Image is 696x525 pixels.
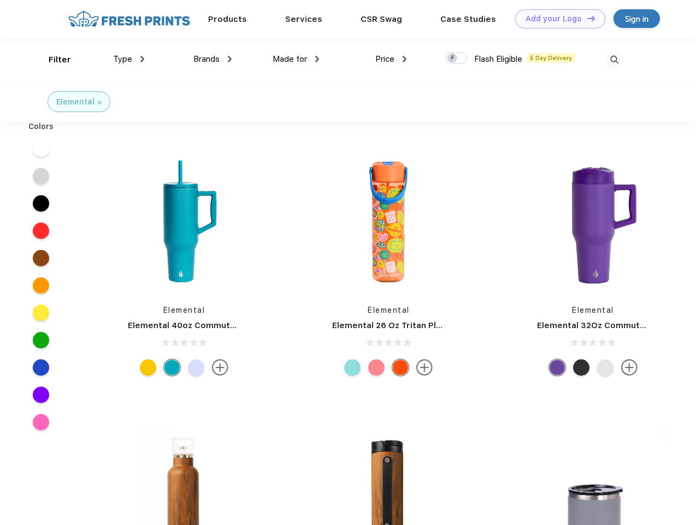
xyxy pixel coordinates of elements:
[113,54,132,64] span: Type
[368,306,410,314] a: Elemental
[344,359,361,376] div: Berry breeze
[228,56,232,62] img: dropdown.png
[49,54,71,66] div: Filter
[285,14,322,24] a: Services
[98,101,102,104] img: filter_cancel.svg
[316,148,461,294] img: func=resize&h=266
[208,14,247,24] a: Products
[273,54,307,64] span: Made for
[20,121,62,132] div: Colors
[188,359,204,376] div: Ice blue
[621,359,638,376] img: more.svg
[587,15,595,21] img: DT
[193,54,220,64] span: Brands
[375,54,394,64] span: Price
[140,359,156,376] div: Lemon zest
[537,320,686,330] a: Elemental 32Oz Commuter Tumbler
[164,359,180,376] div: Teal
[361,14,402,24] a: CSR Swag
[572,306,614,314] a: Elemental
[605,51,623,69] img: desktop_search.svg
[368,359,385,376] div: Rose
[549,359,565,376] div: Purple
[521,148,666,294] img: func=resize&h=266
[140,56,144,62] img: dropdown.png
[597,359,614,376] div: Matte White
[403,56,406,62] img: dropdown.png
[315,56,319,62] img: dropdown.png
[163,306,205,314] a: Elemental
[111,148,257,294] img: func=resize&h=266
[392,359,409,376] div: Good Vibes
[614,9,660,28] a: Sign in
[625,13,648,25] div: Sign in
[416,359,433,376] img: more.svg
[332,320,513,330] a: Elemental 26 Oz Tritan Plastic Water Bottle
[526,14,582,24] div: Add your Logo
[212,359,228,376] img: more.svg
[65,9,193,28] img: fo%20logo%202.webp
[573,359,589,376] div: Black
[527,53,575,63] span: 5 Day Delivery
[128,320,276,330] a: Elemental 40oz Commuter Tumbler
[56,96,95,108] div: Elemental
[474,54,522,64] span: Flash Eligible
